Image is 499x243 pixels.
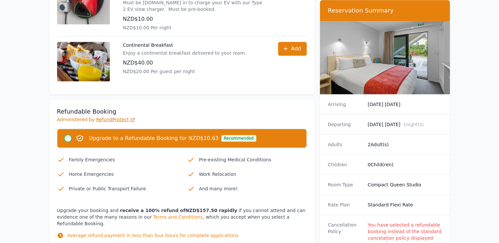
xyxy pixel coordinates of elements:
[328,161,362,168] dt: Children
[153,214,203,220] a: Terms and Conditions
[328,121,362,128] dt: Departing
[291,45,301,53] span: Add
[328,141,362,148] dt: Adults
[368,202,442,208] dd: Standard Flexi Rate
[328,202,362,208] dt: Rate Plan
[199,156,307,164] p: Pre-existing Medical Conditions
[278,42,307,56] button: Add
[69,156,177,164] p: Family Emergencies
[123,24,265,31] p: NZD$10.00 Per night
[368,121,442,128] dd: [DATE] [DATE]
[69,170,177,178] p: Home Emergencies
[199,185,307,193] p: And many more!
[123,68,246,75] p: NZD$20.00 Per guest per night
[199,170,307,178] p: Work Relocation
[123,50,246,56] p: Enjoy a continental breakfast delivered to your room.
[320,21,450,94] img: Compact Queen Studio
[403,122,424,127] span: 1 night(s)
[368,101,442,108] dd: [DATE] [DATE]
[368,141,442,148] dd: 2 Adult(s)
[68,232,238,239] p: Average refund payment in less than four hours for complete applications
[328,101,362,108] dt: Arriving
[123,42,246,48] p: Continental Breakfast
[328,181,362,188] dt: Room Type
[89,134,219,142] span: Upgrade to a Refundable Booking for NZD$10.63
[328,7,442,14] h3: Reservation Summary
[57,117,136,122] span: Administered by
[221,135,256,142] div: Recommended
[368,181,442,188] dd: Compact Queen Studio
[123,59,246,67] p: NZD$40.00
[57,108,307,116] h3: Refundable Booking
[69,185,177,193] p: Private or Public Transport Failure
[57,42,110,81] img: Continental Breakfast
[120,208,237,213] strong: receive a 100% refund of NZD$157.50 rapidly
[368,161,442,168] dd: 0 Child(ren)
[96,117,135,122] a: RefundProtect
[123,15,265,23] p: NZD$10.00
